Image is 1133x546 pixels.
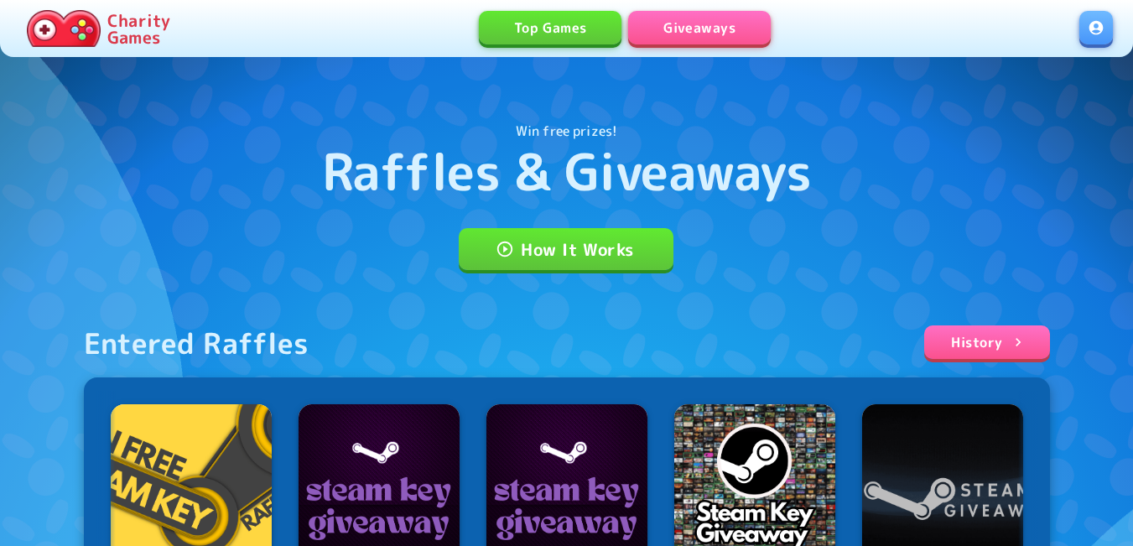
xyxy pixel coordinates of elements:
p: Win free prizes! [516,121,617,141]
div: Entered Raffles [84,325,309,361]
img: Charity.Games [27,10,101,47]
a: Giveaways [628,11,771,44]
a: How It Works [459,228,673,270]
a: Charity Games [20,7,177,50]
p: Charity Games [107,12,170,45]
a: Top Games [479,11,621,44]
a: History [924,325,1049,359]
h1: Raffles & Giveaways [322,141,812,201]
